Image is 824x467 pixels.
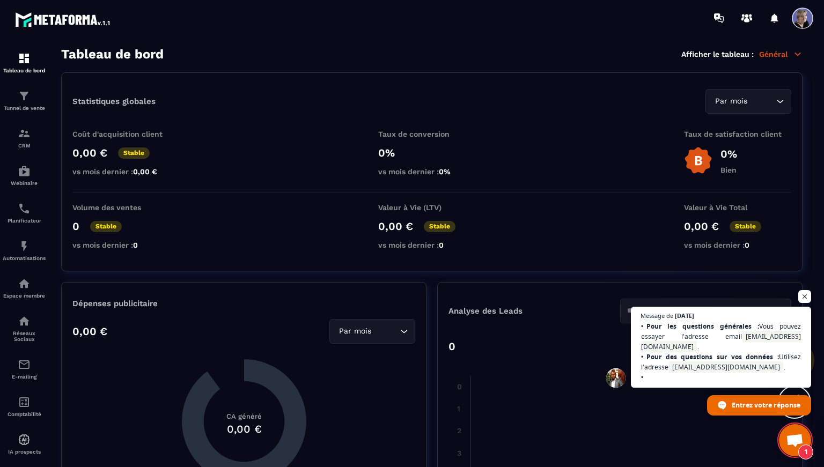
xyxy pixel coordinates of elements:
p: IA prospects [3,449,46,455]
a: formationformationTableau de bord [3,44,46,81]
p: Dépenses publicitaire [72,299,415,308]
p: Tunnel de vente [3,105,46,111]
img: automations [18,433,31,446]
span: 0% [439,167,451,176]
p: 0,00 € [72,325,107,338]
tspan: 3 [457,449,461,457]
p: Stable [118,147,150,159]
p: Analyse des Leads [448,306,620,316]
p: Comptabilité [3,411,46,417]
p: Réseaux Sociaux [3,330,46,342]
p: Stable [730,221,761,232]
p: 0,00 € [72,146,107,159]
p: vs mois dernier : [72,241,180,249]
img: email [18,358,31,371]
p: Tableau de bord [3,68,46,73]
p: Taux de conversion [378,130,485,138]
span: 0 [745,241,749,249]
img: formation [18,52,31,65]
input: Search for option [627,305,774,317]
span: Par mois [336,325,373,337]
p: Valeur à Vie Total [684,203,791,212]
tspan: 1 [457,404,460,413]
img: b-badge-o.b3b20ee6.svg [684,146,712,175]
a: emailemailE-mailing [3,350,46,388]
tspan: 2 [457,426,461,435]
img: formation [18,127,31,140]
p: Planificateur [3,218,46,224]
p: Webinaire [3,180,46,186]
img: automations [18,240,31,253]
p: Bien [720,166,737,174]
img: scheduler [18,202,31,215]
input: Search for option [749,95,774,107]
p: 0 [72,220,79,233]
p: E-mailing [3,374,46,380]
p: 0% [720,147,737,160]
p: Général [759,49,803,59]
p: Espace membre [3,293,46,299]
img: accountant [18,396,31,409]
p: Stable [424,221,455,232]
p: Statistiques globales [72,97,156,106]
span: 1 [798,444,813,459]
p: Afficher le tableau : [681,50,754,58]
p: vs mois dernier : [72,167,180,176]
div: Search for option [705,89,791,114]
p: vs mois dernier : [378,167,485,176]
p: vs mois dernier : [378,241,485,249]
tspan: 0 [457,382,462,391]
p: Volume des ventes [72,203,180,212]
a: automationsautomationsWebinaire [3,157,46,194]
span: [DATE] [675,313,694,318]
a: accountantaccountantComptabilité [3,388,46,425]
span: 0 [133,241,138,249]
h3: Tableau de bord [61,47,164,62]
span: Message de [641,313,673,318]
a: social-networksocial-networkRéseaux Sociaux [3,307,46,350]
a: Ouvrir le chat [779,424,811,456]
span: 0 [439,241,444,249]
img: automations [18,165,31,177]
input: Search for option [373,325,398,337]
p: Stable [90,221,122,232]
div: Search for option [620,299,792,323]
a: formationformationTunnel de vente [3,81,46,119]
div: Search for option [329,319,415,344]
p: Valeur à Vie (LTV) [378,203,485,212]
img: automations [18,277,31,290]
p: CRM [3,143,46,149]
img: social-network [18,315,31,328]
p: Automatisations [3,255,46,261]
p: 0,00 € [684,220,719,233]
p: 0 [448,340,455,353]
a: automationsautomationsAutomatisations [3,232,46,269]
p: Coût d'acquisition client [72,130,180,138]
span: Entrez votre réponse [732,396,800,414]
p: vs mois dernier : [684,241,791,249]
a: automationsautomationsEspace membre [3,269,46,307]
img: formation [18,90,31,102]
span: 0,00 € [133,167,157,176]
p: Taux de satisfaction client [684,130,791,138]
p: 0,00 € [378,220,413,233]
a: schedulerschedulerPlanificateur [3,194,46,232]
p: 0% [378,146,485,159]
span: Par mois [712,95,749,107]
img: logo [15,10,112,29]
a: formationformationCRM [3,119,46,157]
